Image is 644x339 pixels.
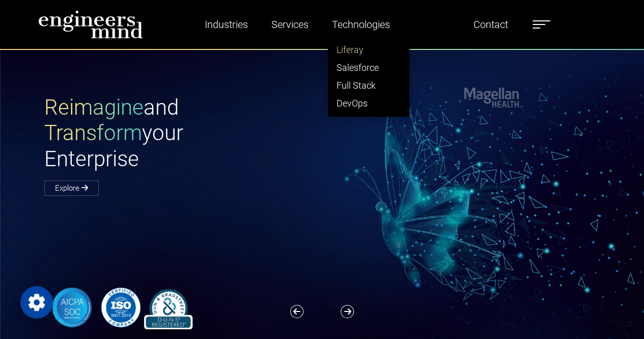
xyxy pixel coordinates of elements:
[328,41,409,59] a: Liferay
[44,180,99,196] a: Explore
[44,120,142,145] span: Transform
[328,76,409,94] a: Full Stack
[469,13,512,36] a: Contact
[267,13,313,36] a: Services
[38,10,143,39] img: logo
[201,13,252,36] a: Industries
[44,285,197,329] img: banner-logo
[44,95,144,120] span: Reimagine
[328,59,409,76] a: Salesforce
[44,95,322,172] h1: and your Enterprise
[328,94,409,112] a: DevOps
[328,13,394,36] a: Technologies
[328,36,409,117] ul: Industries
